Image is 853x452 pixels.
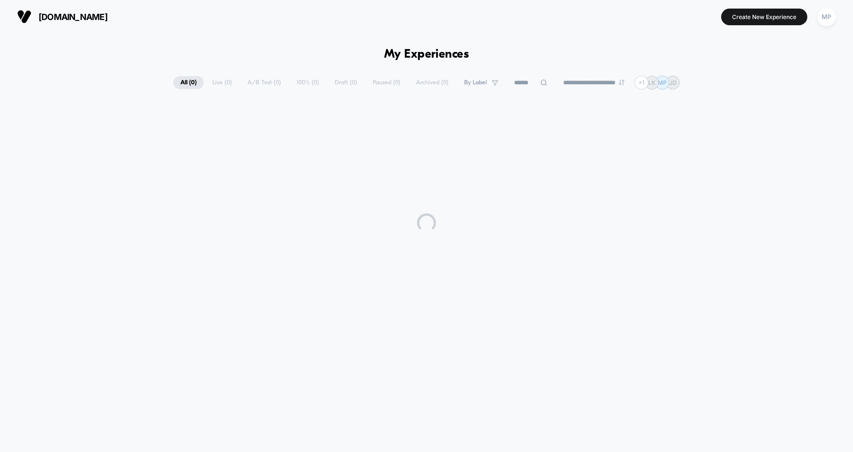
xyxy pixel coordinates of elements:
button: MP [814,7,839,27]
p: LK [648,79,655,86]
button: Create New Experience [721,9,807,25]
img: Visually logo [17,10,31,24]
span: By Label [464,79,487,86]
span: All ( 0 ) [173,76,204,89]
img: end [619,80,625,85]
h1: My Experiences [384,48,469,61]
div: + 1 [635,76,648,90]
p: JD [669,79,677,86]
p: MP [658,79,667,86]
button: [DOMAIN_NAME] [14,9,110,24]
div: MP [817,8,836,26]
span: [DOMAIN_NAME] [39,12,108,22]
